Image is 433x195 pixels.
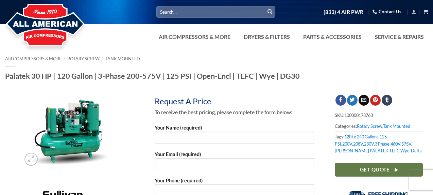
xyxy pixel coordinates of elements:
span: / [101,56,103,61]
a: 208V [353,141,363,147]
label: Your Name (required) [155,124,315,148]
a: Share on Twitter [347,95,358,106]
span: Categories: , [335,121,423,131]
a: View cart [423,7,428,16]
input: Your Email (required) [155,158,315,170]
a: Service & Repairs [371,30,428,44]
a: Tank Mounted [383,123,410,129]
span: SKU: [335,110,423,120]
span: / [64,56,65,61]
nav: Breadcrumb [5,56,428,61]
a: Air Compressors & More [5,56,62,61]
a: Zoom [24,153,38,166]
a: Air Compressors & More [155,30,235,44]
a: Login [412,7,416,16]
img: Palatek 30 HP | 120 Gallon | 3-Phase 200-575V | 125 PSI | Open-Encl | TEFC | Wye | DG30 [21,95,123,169]
a: Wye-Delta [400,148,421,153]
a: Email to a Friend [359,95,369,106]
span: 100000178768 [344,112,373,118]
a: Contact Us [373,6,401,17]
a: Get Quote [335,163,423,176]
a: Share on Tumblr [382,95,392,106]
a: Pin on Pinterest [370,95,381,106]
a: TEFC [389,148,400,153]
a: Rotary Screw [67,56,100,61]
a: Tank Mounted [105,56,140,61]
a: 120 to 240 Gallons [344,134,379,139]
a: Rotary Screw [357,123,382,129]
input: Search… [156,6,275,17]
a: 3 Phase [375,141,389,147]
a: 575V [401,141,411,147]
div: Request A Price [155,95,215,108]
a: (833) 4 AIR PWR [324,6,363,18]
button: Submit [265,7,275,17]
p: To receive the best pricing, please complete the form below: [155,108,315,117]
h1: Palatek 30 HP | 120 Gallon | 3-Phase 200-575V | 125 PSI | Open-Encl | TEFC | Wye | DG30 [5,71,428,81]
a: 200V [342,141,352,147]
a: 460V [391,141,400,147]
a: Parts & Accessories [299,30,366,44]
input: Your Name (required) [155,132,315,144]
a: 230V [364,141,374,147]
label: Your Email (required) [155,150,315,175]
a: Share on Facebook [335,95,346,106]
a: [PERSON_NAME] PALATEK [335,148,388,153]
a: 125 PSI [335,134,387,146]
span: Get Quote [360,165,390,174]
span: Tags: , , , , , , , , , , [335,131,423,156]
a: Dryers & Filters [240,30,294,44]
